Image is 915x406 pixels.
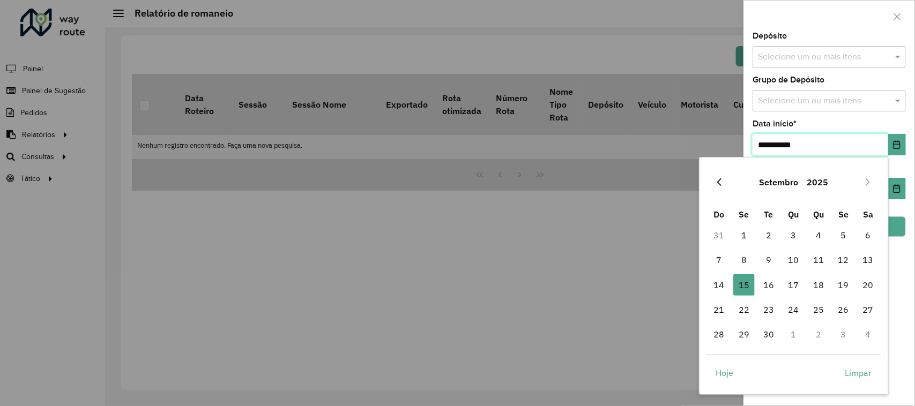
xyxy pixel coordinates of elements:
span: 10 [783,249,805,270]
td: 2 [806,322,831,347]
span: Qu [813,209,824,220]
span: 17 [783,274,805,296]
button: Choose Date [888,178,906,199]
td: 1 [732,223,756,247]
span: 21 [709,299,730,320]
td: 6 [856,223,881,247]
td: 8 [732,247,756,272]
td: 3 [782,223,806,247]
span: 25 [808,299,829,320]
td: 27 [856,297,881,322]
span: 1 [733,224,755,246]
div: Choose Date [699,157,889,395]
button: Limpar [836,362,881,384]
span: 29 [733,324,755,345]
span: 14 [709,274,730,296]
button: Choose Year [802,169,832,195]
span: 11 [808,249,829,270]
td: 31 [706,223,731,247]
span: 7 [709,249,730,270]
span: Qu [788,209,799,220]
td: 29 [732,322,756,347]
td: 23 [756,297,781,322]
span: Hoje [716,366,733,379]
td: 13 [856,247,881,272]
span: 18 [808,274,829,296]
td: 4 [806,223,831,247]
td: 22 [732,297,756,322]
td: 17 [782,272,806,297]
td: 30 [756,322,781,347]
span: Do [714,209,725,220]
span: 27 [858,299,879,320]
td: 16 [756,272,781,297]
button: Hoje [706,362,742,384]
span: 28 [709,324,730,345]
td: 12 [831,247,856,272]
button: Next Month [859,174,876,191]
span: 13 [858,249,879,270]
span: 12 [833,249,854,270]
td: 11 [806,247,831,272]
span: 20 [858,274,879,296]
td: 2 [756,223,781,247]
span: 26 [833,299,854,320]
td: 7 [706,247,731,272]
span: 30 [758,324,779,345]
span: 5 [833,224,854,246]
td: 10 [782,247,806,272]
span: Sa [863,209,873,220]
span: 3 [783,224,805,246]
td: 26 [831,297,856,322]
button: Choose Date [888,134,906,155]
span: 22 [733,299,755,320]
span: 16 [758,274,779,296]
label: Depósito [753,29,787,42]
td: 9 [756,247,781,272]
td: 15 [732,272,756,297]
td: 24 [782,297,806,322]
td: 21 [706,297,731,322]
td: 28 [706,322,731,347]
td: 14 [706,272,731,297]
label: Grupo de Depósito [753,73,824,86]
span: Se [739,209,749,220]
span: 8 [733,249,755,270]
td: 20 [856,272,881,297]
td: 5 [831,223,856,247]
span: 9 [758,249,779,270]
td: 3 [831,322,856,347]
td: 19 [831,272,856,297]
span: Se [838,209,849,220]
td: 18 [806,272,831,297]
span: 24 [783,299,805,320]
td: 4 [856,322,881,347]
button: Choose Month [755,169,802,195]
span: 6 [858,224,879,246]
span: 2 [758,224,779,246]
span: 4 [808,224,829,246]
span: Limpar [845,366,872,379]
span: 19 [833,274,854,296]
label: Data início [753,117,797,130]
td: 1 [782,322,806,347]
span: 23 [758,299,779,320]
span: 15 [733,274,755,296]
span: Te [764,209,773,220]
td: 25 [806,297,831,322]
button: Previous Month [711,174,728,191]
